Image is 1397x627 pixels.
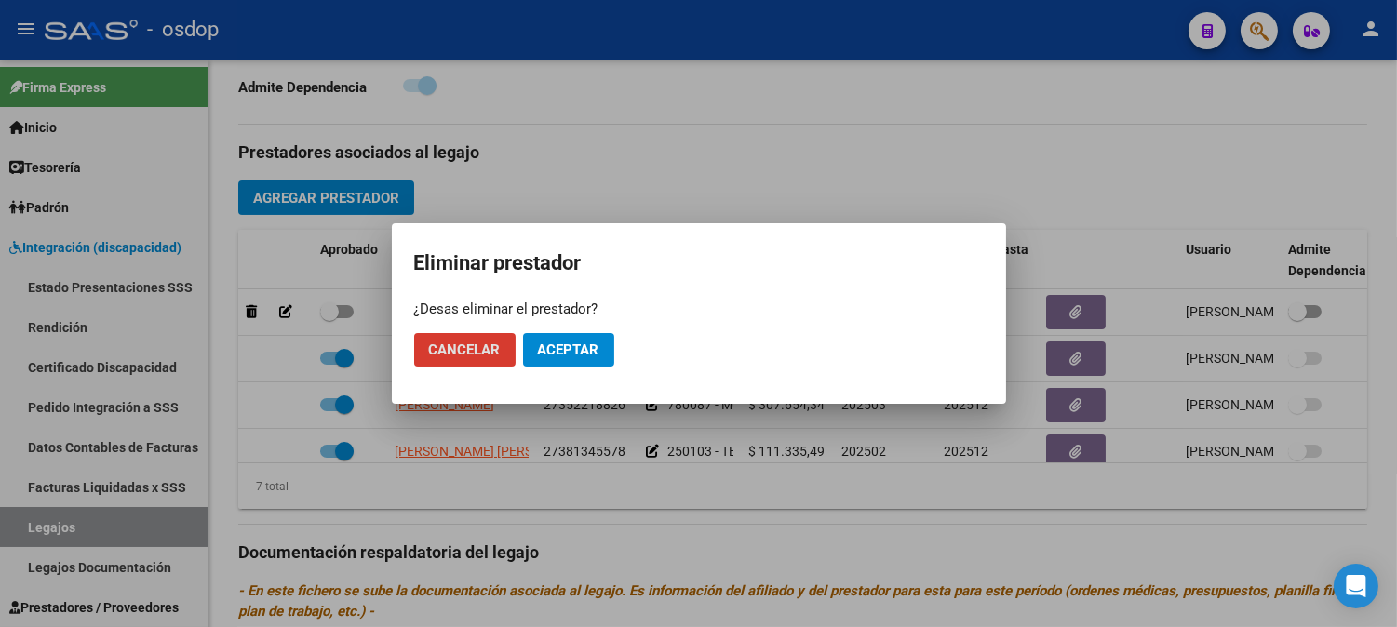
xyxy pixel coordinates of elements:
[1334,564,1378,608] div: Open Intercom Messenger
[523,333,614,367] button: Aceptar
[538,341,599,358] span: Aceptar
[414,333,516,367] button: Cancelar
[429,341,501,358] span: Cancelar
[414,300,984,318] div: ¿Desas eliminar el prestador?
[414,246,984,281] h2: Eliminar prestador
